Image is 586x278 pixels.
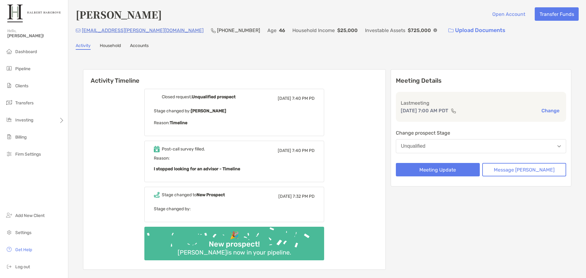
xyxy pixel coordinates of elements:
[5,150,13,157] img: firm-settings icon
[401,143,425,149] div: Unqualified
[401,107,448,114] p: [DATE] 7:00 AM PDT
[15,66,31,71] span: Pipeline
[227,231,241,240] div: 🎉
[15,83,28,88] span: Clients
[192,94,236,99] b: Unqualified prospect
[557,145,561,147] img: Open dropdown arrow
[451,108,456,113] img: communication type
[206,240,262,249] div: New prospect!
[100,43,121,50] a: Household
[154,156,315,173] span: Reason:
[130,43,149,50] a: Accounts
[162,94,236,99] div: Closed request,
[401,99,562,107] p: Last meeting
[5,263,13,270] img: logout icon
[82,27,204,34] p: [EMAIL_ADDRESS][PERSON_NAME][DOMAIN_NAME]
[396,139,566,153] button: Unqualified
[15,49,37,54] span: Dashboard
[76,43,91,50] a: Activity
[7,2,61,24] img: Zoe Logo
[76,7,162,21] h4: [PERSON_NAME]
[5,65,13,72] img: pipeline icon
[396,129,566,137] p: Change prospect Stage
[278,96,291,101] span: [DATE]
[154,146,160,152] img: Event icon
[217,27,260,34] p: [PHONE_NUMBER]
[535,7,579,21] button: Transfer Funds
[396,163,480,176] button: Meeting Update
[487,7,530,21] button: Open Account
[5,133,13,140] img: billing icon
[5,82,13,89] img: clients icon
[7,33,64,38] span: [PERSON_NAME]!
[154,205,315,213] p: Stage changed by:
[433,28,437,32] img: Info Icon
[278,194,292,199] span: [DATE]
[5,229,13,236] img: settings icon
[5,48,13,55] img: dashboard icon
[191,108,226,114] b: [PERSON_NAME]
[15,135,27,140] span: Billing
[292,27,335,34] p: Household Income
[162,192,225,197] div: Stage changed to
[162,146,205,152] div: Post-call survey filled.
[154,119,315,127] p: Reason:
[482,163,566,176] button: Message [PERSON_NAME]
[211,28,216,33] img: Phone Icon
[15,100,34,106] span: Transfers
[365,27,405,34] p: Investable Assets
[5,211,13,219] img: add_new_client icon
[396,77,566,85] p: Meeting Details
[5,99,13,106] img: transfers icon
[278,148,291,153] span: [DATE]
[197,192,225,197] b: New Prospect
[5,116,13,123] img: investing icon
[76,29,81,32] img: Email Icon
[444,24,509,37] a: Upload Documents
[15,117,33,123] span: Investing
[448,28,454,33] img: button icon
[170,120,187,125] b: Timeline
[83,70,385,84] h6: Activity Timeline
[154,192,160,198] img: Event icon
[154,94,160,100] img: Event icon
[15,247,32,252] span: Get Help
[5,246,13,253] img: get-help icon
[267,27,277,34] p: Age
[154,166,240,171] b: I stopped looking for an advisor - Timeline
[292,148,315,153] span: 7:40 PM PD
[15,152,41,157] span: Firm Settings
[408,27,431,34] p: $725,000
[279,27,285,34] p: 46
[154,107,315,115] p: Stage changed by:
[175,249,294,256] div: [PERSON_NAME] is now in your pipeline.
[540,107,561,114] button: Change
[144,227,324,255] img: Confetti
[15,264,30,269] span: Log out
[292,96,315,101] span: 7:40 PM PD
[293,194,315,199] span: 7:32 PM PD
[15,230,31,235] span: Settings
[15,213,45,218] span: Add New Client
[337,27,358,34] p: $25,000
